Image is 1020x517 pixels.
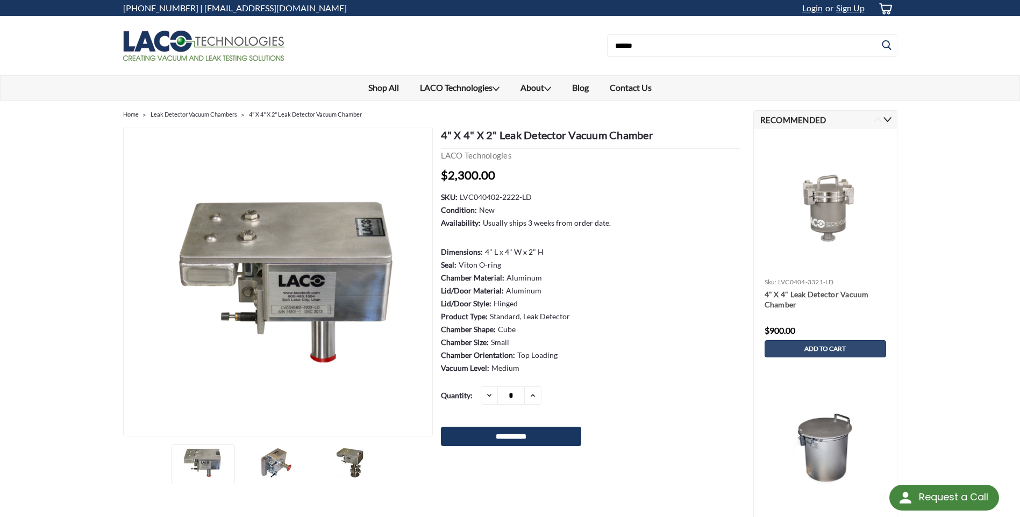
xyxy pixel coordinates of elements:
a: Home [123,111,139,118]
dt: SKU: [441,191,458,203]
dt: Lid/Door Style: [441,298,491,309]
dd: 4" L x 4" W x 2" H [485,246,544,257]
a: Quick view [759,498,891,514]
dt: Availability: [441,217,481,228]
h2: Recommended [753,110,897,128]
span: $2,300.00 [441,168,495,182]
a: 4" X 4" X 2" Leak Detector Vacuum Chamber [249,111,362,118]
dd: Standard, Leak Detector [490,311,570,322]
dt: Chamber Size: [441,336,489,348]
div: Request a Call [919,485,988,509]
a: 4" X 4" Leak Detector Vacuum Chamber [765,289,886,311]
span: $900.00 [765,325,795,335]
dt: Vacuum Level: [441,362,489,374]
span: LVC0404-3321-LD [778,278,834,286]
dd: New [479,204,495,216]
a: cart-preview-dropdown [870,1,897,16]
dd: Aluminum [507,272,542,283]
a: Add to Cart [765,340,886,357]
svg: submit [972,459,1004,491]
a: Shop All [358,76,410,99]
img: round button [897,489,914,506]
span: Add to Cart [804,345,846,353]
a: sku: LVC0404-3321-LD [765,278,834,286]
h1: 4" X 4" X 2" Leak Detector Vacuum Chamber [441,127,740,149]
a: Blog [562,76,600,99]
dd: Small [491,336,509,348]
a: About [510,76,562,100]
img: 10" X 12" Leak Detector Vacuum Chamber [759,411,891,485]
dt: Chamber Orientation: [441,349,515,361]
img: 4" X 4" X 2" Leak Detector Vacuum Chamber [123,195,433,369]
dd: Cube [498,324,516,335]
dt: Product Type: [441,311,488,322]
a: 4" X 4" X 2" Leak Detector Vacuum Chamber [124,127,432,437]
dd: Medium [491,362,519,374]
dd: Top Loading [517,349,558,361]
a: Quick view [759,258,891,274]
dt: Condition: [441,204,477,216]
div: Request a Call [889,485,999,511]
img: 4" X 4" X 2" Leak Detector Vacuum Chamber [174,448,228,478]
dt: Chamber Material: [441,272,504,283]
dd: Usually ships 3 weeks from order date. [483,217,611,228]
button: Previous [874,116,882,124]
dd: Hinged [494,298,518,309]
img: LACO Technologies [123,31,284,61]
span: or [823,3,833,13]
button: Next [883,116,891,124]
label: Quantity: [441,386,473,404]
dd: LVC040402-2222-LD [460,191,532,203]
dt: Lid/Door Material: [441,285,504,296]
dd: Aluminum [506,285,541,296]
dt: Seal: [441,259,456,270]
img: 4" X 4" X 2" Leak Detector Vacuum Chamber [324,448,377,478]
span: sku: [765,278,777,286]
dd: Viton O-ring [459,259,501,270]
a: Leak Detector Vacuum Chambers [151,111,237,118]
dt: Dimensions: [441,246,483,257]
a: Contact Us [600,76,662,99]
img: 4" X 4" Leak Detector Vacuum Chamber [759,171,891,245]
img: 4" X 4" X 2" Leak Detector Vacuum Chamber [249,448,303,478]
a: LACO Technologies [441,150,512,160]
dt: Chamber Shape: [441,324,496,335]
a: LACO Technologies [410,76,510,100]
